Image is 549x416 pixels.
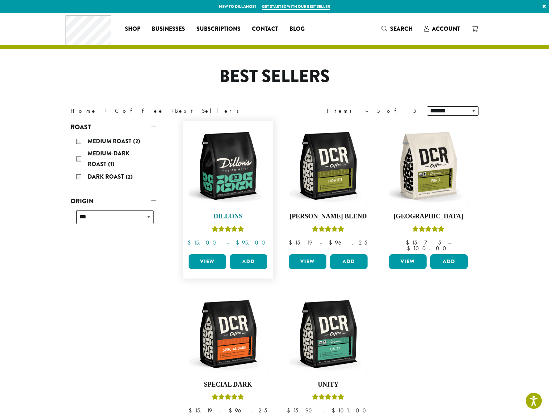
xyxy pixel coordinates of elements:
span: $ [406,239,412,246]
img: DCR-12oz-FTO-Peru-Stock-scaled.png [387,125,470,207]
span: Dark Roast [88,173,126,181]
a: UnityRated 5.00 out of 5 [287,293,369,414]
bdi: 15.90 [287,407,315,414]
bdi: 15.19 [289,239,312,246]
a: Shop [119,23,146,35]
div: Rated 4.67 out of 5 [312,225,344,236]
img: DCR-12oz-FTO-Unity-Stock-scaled.png [287,293,369,375]
h4: [GEOGRAPHIC_DATA] [387,213,470,221]
a: [PERSON_NAME] BlendRated 4.67 out of 5 [287,125,369,251]
span: › [105,104,107,115]
a: Coffee [115,107,164,115]
h4: [PERSON_NAME] Blend [287,213,369,221]
bdi: 95.00 [236,239,268,246]
bdi: 15.19 [189,407,212,414]
img: DCR-12oz-Howies-Stock-scaled.png [287,125,369,207]
button: Add [430,254,468,269]
span: $ [329,239,335,246]
span: Account [432,25,460,33]
span: Shop [125,25,140,34]
div: Roast [71,133,156,186]
bdi: 96.25 [329,239,368,246]
bdi: 100.00 [407,245,450,252]
a: View [389,254,427,269]
span: $ [188,239,194,246]
div: Rated 5.00 out of 5 [212,393,244,403]
img: DCR-12oz-Special-Dark-Stock-scaled.png [187,293,269,375]
span: – [322,407,325,414]
a: Special DarkRated 5.00 out of 5 [187,293,269,414]
span: – [219,407,222,414]
span: $ [189,407,195,414]
div: Rated 5.00 out of 5 [212,225,244,236]
span: (2) [133,137,140,145]
img: DCR-12oz-Dillons-Stock-scaled.png [187,125,269,207]
a: [GEOGRAPHIC_DATA]Rated 4.83 out of 5 [387,125,470,251]
span: $ [407,245,413,252]
a: View [189,254,226,269]
span: $ [229,407,235,414]
div: Rated 4.83 out of 5 [412,225,444,236]
span: $ [287,407,293,414]
a: Origin [71,195,156,207]
a: Get started with our best seller [262,4,330,10]
a: Search [376,23,418,35]
bdi: 96.25 [229,407,267,414]
h4: Unity [287,381,369,389]
span: Subscriptions [196,25,241,34]
h1: Best Sellers [65,66,484,87]
a: DillonsRated 5.00 out of 5 [187,125,269,251]
a: Roast [71,121,156,133]
div: Origin [71,207,156,233]
span: (1) [108,160,115,168]
span: Medium-Dark Roast [88,149,130,168]
span: Businesses [152,25,185,34]
span: Blog [290,25,305,34]
span: $ [236,239,242,246]
span: – [319,239,322,246]
span: Contact [252,25,278,34]
button: Add [330,254,368,269]
span: Search [390,25,413,33]
span: $ [289,239,295,246]
h4: Special Dark [187,381,269,389]
span: › [171,104,174,115]
span: – [448,239,451,246]
nav: Breadcrumb [71,107,264,115]
div: Items 1-5 of 5 [327,107,416,115]
span: (2) [126,173,133,181]
div: Rated 5.00 out of 5 [312,393,344,403]
span: – [226,239,229,246]
span: Medium Roast [88,137,133,145]
a: View [289,254,326,269]
h4: Dillons [187,213,269,221]
bdi: 101.00 [332,407,369,414]
span: $ [332,407,338,414]
button: Add [230,254,267,269]
bdi: 15.00 [188,239,219,246]
bdi: 15.75 [406,239,441,246]
a: Home [71,107,97,115]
